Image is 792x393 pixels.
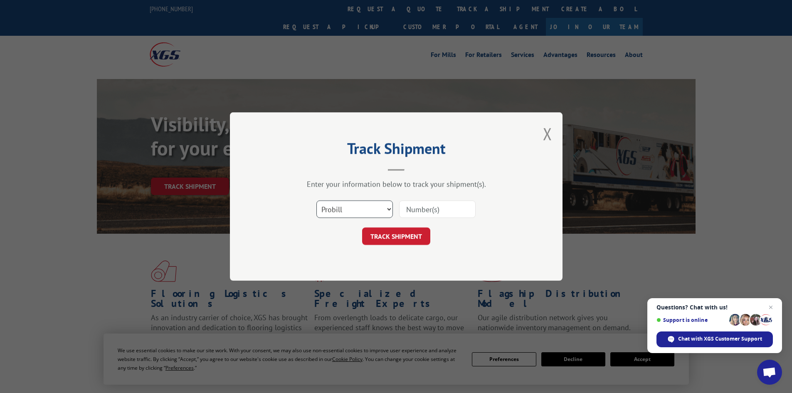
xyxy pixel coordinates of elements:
[678,335,762,343] span: Chat with XGS Customer Support
[362,227,430,245] button: TRACK SHIPMENT
[656,331,773,347] div: Chat with XGS Customer Support
[757,360,782,385] div: Open chat
[399,200,476,218] input: Number(s)
[656,317,726,323] span: Support is online
[766,302,776,312] span: Close chat
[271,179,521,189] div: Enter your information below to track your shipment(s).
[543,123,552,145] button: Close modal
[271,143,521,158] h2: Track Shipment
[656,304,773,311] span: Questions? Chat with us!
